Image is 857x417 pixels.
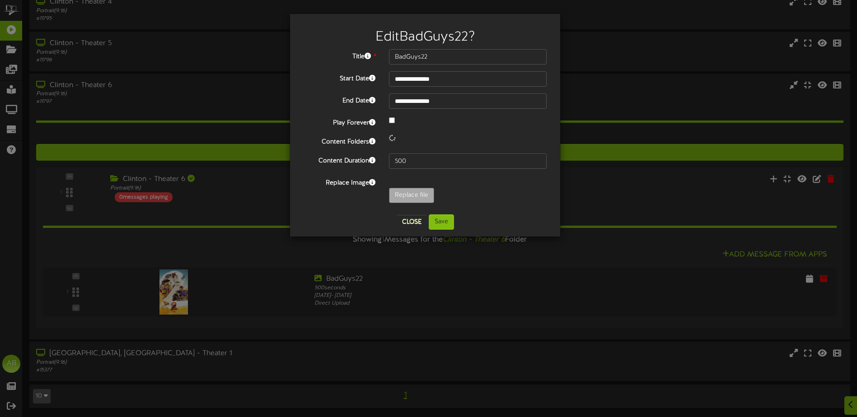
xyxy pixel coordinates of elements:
label: Start Date [297,71,382,83]
label: Play Forever [297,116,382,128]
button: Close [397,215,427,229]
label: End Date [297,93,382,106]
label: Content Duration [297,153,382,166]
label: Content Folders [297,134,382,147]
label: Replace Image [297,176,382,188]
label: Title [297,49,382,61]
input: 15 [389,153,547,169]
input: Title [389,49,547,65]
button: Save [429,214,454,230]
h2: Edit BadGuys22 ? [304,30,547,45]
